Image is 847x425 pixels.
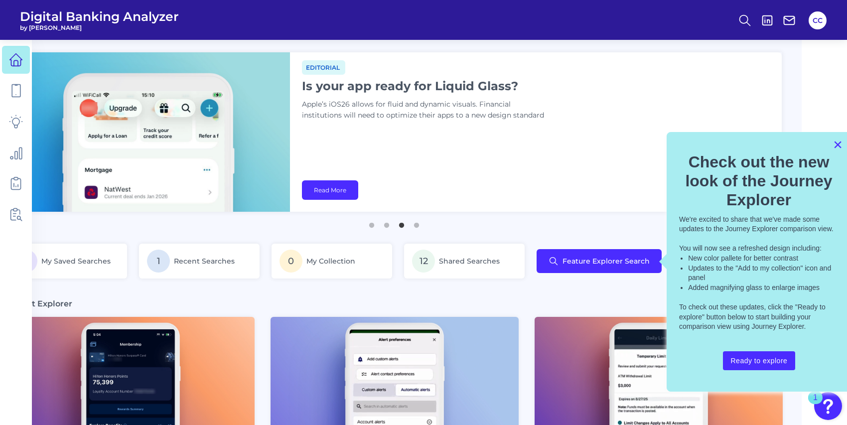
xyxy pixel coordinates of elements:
button: 3 [397,218,407,228]
h2: Check out the new look of the Journey Explorer [679,152,839,210]
button: Close [833,137,843,152]
p: Apple’s iOS26 allows for fluid and dynamic visuals. Financial institutions will need to optimize ... [302,99,551,121]
span: My Saved Searches [41,257,111,266]
p: We're excited to share that we've made some updates to the Journey Explorer comparison view. [679,215,839,234]
li: Updates to the "Add to my collection" icon and panel [688,264,839,283]
button: Open Resource Center, 1 new notification [814,392,842,420]
span: Digital Banking Analyzer [20,9,179,24]
li: New color pallete for better contrast [688,254,839,264]
h1: Is your app ready for Liquid Glass? [302,79,551,93]
span: by [PERSON_NAME] [20,24,179,31]
span: My Collection [306,257,355,266]
span: Recent Searches [174,257,235,266]
button: 2 [382,218,392,228]
li: Added magnifying glass to enlarge images [688,283,839,293]
a: Read More [302,180,358,200]
h3: Insight Explorer [6,298,72,309]
span: 1 [147,250,170,273]
span: Shared Searches [439,257,500,266]
span: Editorial [302,60,345,75]
p: To check out these updates, click the "Ready to explore" button below to start building your comp... [679,302,839,332]
p: You will now see a refreshed design including: [679,244,839,254]
button: Ready to explore [723,351,796,370]
button: 4 [412,218,422,228]
span: Feature Explorer Search [563,257,650,265]
img: bannerImg [6,52,290,212]
span: 0 [280,250,302,273]
span: 12 [412,250,435,273]
button: 1 [367,218,377,228]
div: 1 [813,398,818,411]
button: CC [809,11,827,29]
